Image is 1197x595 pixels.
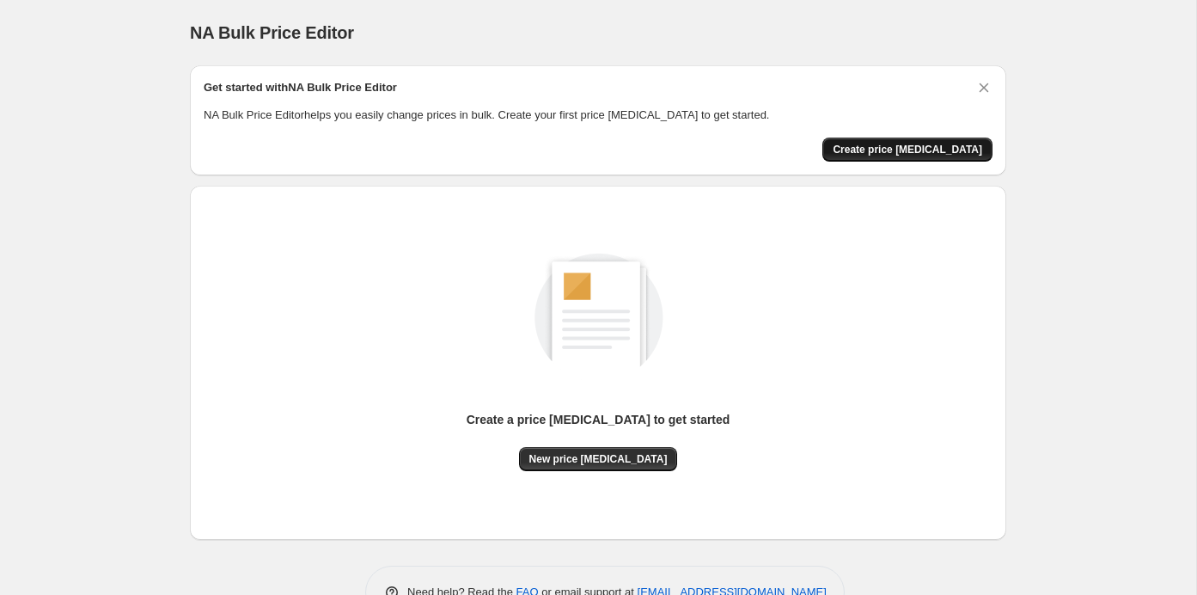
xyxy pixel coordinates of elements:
h2: Get started with NA Bulk Price Editor [204,79,397,96]
p: Create a price [MEDICAL_DATA] to get started [467,411,730,428]
span: New price [MEDICAL_DATA] [529,452,668,466]
button: Create price change job [822,138,992,162]
button: Dismiss card [975,79,992,96]
span: Create price [MEDICAL_DATA] [833,143,982,156]
span: NA Bulk Price Editor [190,23,354,42]
button: New price [MEDICAL_DATA] [519,447,678,471]
p: NA Bulk Price Editor helps you easily change prices in bulk. Create your first price [MEDICAL_DAT... [204,107,992,124]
